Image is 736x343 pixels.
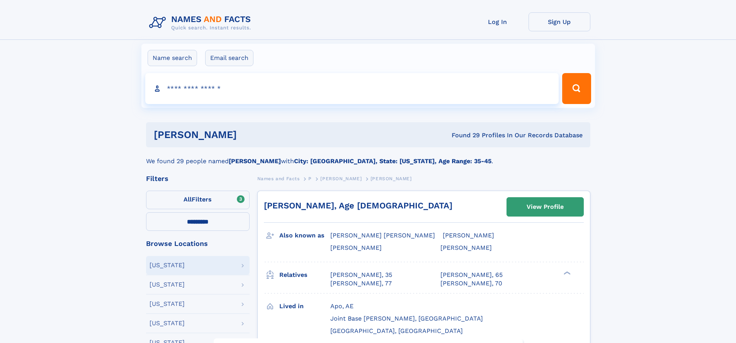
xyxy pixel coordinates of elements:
div: View Profile [527,198,564,216]
a: [PERSON_NAME] [320,174,362,183]
div: [US_STATE] [150,320,185,326]
span: [PERSON_NAME] [443,232,494,239]
span: Joint Base [PERSON_NAME], [GEOGRAPHIC_DATA] [330,315,483,322]
a: Names and Facts [257,174,300,183]
div: Filters [146,175,250,182]
span: [GEOGRAPHIC_DATA], [GEOGRAPHIC_DATA] [330,327,463,334]
div: Found 29 Profiles In Our Records Database [344,131,583,140]
label: Email search [205,50,253,66]
span: [PERSON_NAME] [330,244,382,251]
div: [US_STATE] [150,301,185,307]
span: [PERSON_NAME] [371,176,412,181]
span: P [308,176,312,181]
b: City: [GEOGRAPHIC_DATA], State: [US_STATE], Age Range: 35-45 [294,157,491,165]
b: [PERSON_NAME] [229,157,281,165]
button: Search Button [562,73,591,104]
span: [PERSON_NAME] [320,176,362,181]
img: Logo Names and Facts [146,12,257,33]
h1: [PERSON_NAME] [154,130,344,140]
label: Filters [146,191,250,209]
span: All [184,196,192,203]
a: [PERSON_NAME], 70 [440,279,502,288]
a: P [308,174,312,183]
a: View Profile [507,198,583,216]
a: [PERSON_NAME], 35 [330,271,392,279]
label: Name search [148,50,197,66]
input: search input [145,73,559,104]
div: ❯ [562,270,571,275]
span: [PERSON_NAME] [PERSON_NAME] [330,232,435,239]
div: We found 29 people named with . [146,147,590,166]
div: Browse Locations [146,240,250,247]
h3: Also known as [279,229,330,242]
div: [US_STATE] [150,282,185,288]
span: Apo, AE [330,302,354,310]
span: [PERSON_NAME] [440,244,492,251]
h3: Lived in [279,300,330,313]
h3: Relatives [279,268,330,282]
a: Log In [467,12,529,31]
a: [PERSON_NAME], Age [DEMOGRAPHIC_DATA] [264,201,452,210]
a: Sign Up [529,12,590,31]
div: [US_STATE] [150,262,185,268]
a: [PERSON_NAME], 65 [440,271,503,279]
a: [PERSON_NAME], 77 [330,279,392,288]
